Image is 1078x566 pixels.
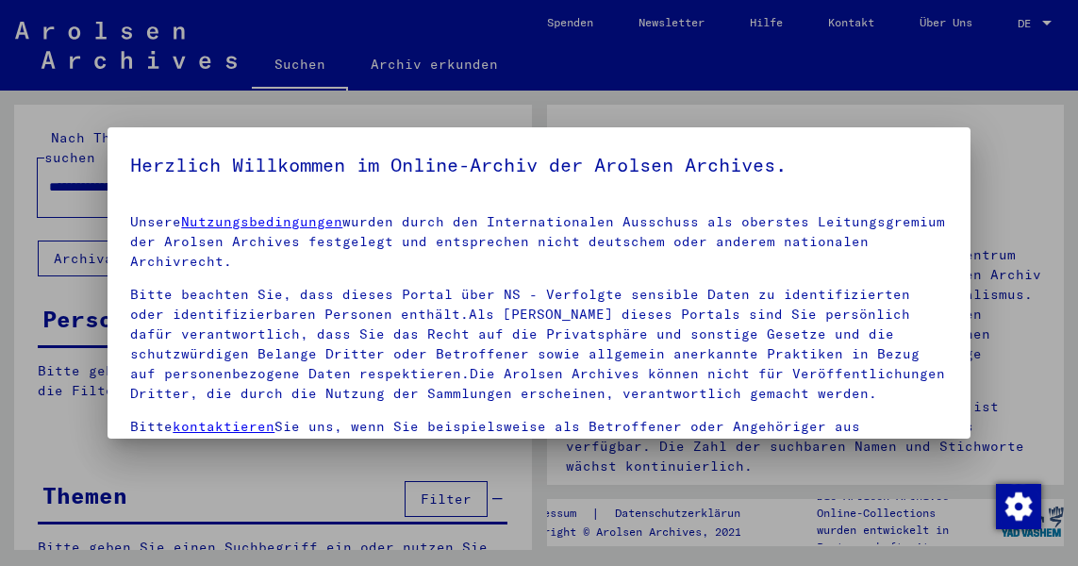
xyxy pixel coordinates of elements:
p: Unsere wurden durch den Internationalen Ausschuss als oberstes Leitungsgremium der Arolsen Archiv... [130,212,947,272]
div: Zustimmung ändern [995,483,1040,528]
p: Bitte beachten Sie, dass dieses Portal über NS - Verfolgte sensible Daten zu identifizierten oder... [130,285,947,404]
a: kontaktieren [173,418,274,435]
img: Zustimmung ändern [996,484,1041,529]
p: Bitte Sie uns, wenn Sie beispielsweise als Betroffener oder Angehöriger aus berechtigten Gründen ... [130,417,947,457]
a: Nutzungsbedingungen [181,213,342,230]
h5: Herzlich Willkommen im Online-Archiv der Arolsen Archives. [130,150,947,180]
